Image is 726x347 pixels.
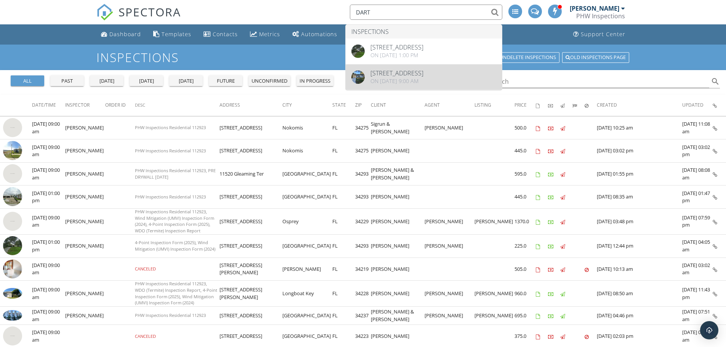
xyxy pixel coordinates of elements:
td: [PERSON_NAME] [65,139,105,163]
td: [DATE] 01:55 pm [597,162,682,185]
td: FL [332,281,355,307]
td: [PERSON_NAME] [371,257,425,281]
td: [PERSON_NAME] & [PERSON_NAME] [371,162,425,185]
td: 225.0 [514,235,536,258]
div: Metrics [259,30,280,38]
img: streetview [3,236,22,255]
td: [STREET_ADDRESS][PERSON_NAME] [220,281,282,307]
img: streetview [3,118,22,137]
img: streetview [3,164,22,183]
i: search [711,77,720,86]
span: Date/Time [32,102,56,108]
td: [DATE] 11:08 am [682,116,713,139]
img: The Best Home Inspection Software - Spectora [96,4,113,21]
th: Date/Time: Not sorted. [32,94,65,116]
td: [DATE] 08:08 am [682,162,713,185]
span: State [332,102,346,108]
div: Contacts [213,30,238,38]
td: FL [332,307,355,325]
th: Agent: Not sorted. [425,94,474,116]
td: [DATE] 04:05 am [682,235,713,258]
div: in progress [300,77,330,85]
td: [PERSON_NAME] [474,307,514,325]
button: past [50,75,84,86]
td: [DATE] 01:00 pm [32,235,65,258]
td: [PERSON_NAME] [425,208,474,234]
span: CANCELED [135,333,156,339]
a: Support Center [570,27,628,42]
td: FL [332,139,355,163]
span: PHW Inspections Residential 112923, Wind Mitigation (UMVI) Inspection Form (2024), 4-Point Inspec... [135,209,214,233]
a: Automations (Advanced) [289,27,340,42]
td: [DATE] 01:00 pm [32,185,65,209]
td: Nokomis [282,139,332,163]
span: PHW Inspections Residential 112923 [135,312,206,318]
div: [DATE] [133,77,160,85]
a: [STREET_ADDRESS] On [DATE] 9:00 am [346,64,502,90]
td: [STREET_ADDRESS] [220,139,282,163]
td: [GEOGRAPHIC_DATA] [282,235,332,258]
a: Metrics [247,27,283,42]
th: Updated: Not sorted. [682,94,713,116]
th: Price: Not sorted. [514,94,536,116]
td: [DATE] 07:59 pm [682,208,713,234]
td: 34275 [355,116,371,139]
td: 595.0 [514,162,536,185]
th: Inspector: Not sorted. [65,94,105,116]
img: streetview [3,141,22,160]
td: [DATE] 07:51 am [682,307,713,325]
div: Dashboard [109,30,141,38]
span: Zip [355,102,362,108]
div: [STREET_ADDRESS] [370,70,423,76]
td: [PERSON_NAME] [65,235,105,258]
td: [PERSON_NAME] [282,257,332,281]
span: Listing [474,102,491,108]
td: [DATE] 09:00 am [32,162,65,185]
td: [PERSON_NAME] [65,281,105,307]
td: 11520 Gleaming Ter [220,162,282,185]
td: [DATE] 09:00 am [32,116,65,139]
td: 445.0 [514,139,536,163]
button: all [11,75,44,86]
td: [DATE] 04:46 pm [597,307,682,325]
td: [STREET_ADDRESS] [220,208,282,234]
span: Price [514,102,527,108]
span: CANCELED [135,266,156,272]
td: 34293 [355,185,371,209]
td: [DATE] 08:35 am [597,185,682,209]
div: Templates [162,30,191,38]
a: Templates [150,27,194,42]
div: Open Intercom Messenger [700,321,718,339]
td: [PERSON_NAME] [371,139,425,163]
img: streetview [3,212,22,231]
span: SPECTORA [119,4,181,20]
div: [DATE] [172,77,200,85]
button: unconfirmed [248,75,290,86]
th: Inspection Details: Not sorted. [713,94,726,116]
div: past [53,77,81,85]
td: [PERSON_NAME] [371,208,425,234]
td: [DATE] 09:00 am [32,257,65,281]
span: PHW Inspections Residential 112923, PRE DRYWALL [DATE] [135,168,216,180]
td: [GEOGRAPHIC_DATA] [282,185,332,209]
img: streetview [3,259,22,278]
td: 34275 [355,139,371,163]
td: [PERSON_NAME] [425,281,474,307]
div: On [DATE] 9:00 am [370,78,423,84]
td: 695.0 [514,307,536,325]
td: 1370.0 [514,208,536,234]
td: [PERSON_NAME] [474,208,514,234]
td: 34229 [355,208,371,234]
h1: Inspections [96,51,630,64]
th: Desc: Not sorted. [135,94,220,116]
span: Desc [135,102,145,108]
th: Listing: Not sorted. [474,94,514,116]
td: [PERSON_NAME] [65,162,105,185]
input: Search everything... [350,5,502,20]
td: [DATE] 03:48 pm [597,208,682,234]
span: PHW Inspections Residential 112923 [135,125,206,130]
span: Agent [425,102,440,108]
td: [GEOGRAPHIC_DATA] [282,162,332,185]
button: [DATE] [90,75,123,86]
button: [DATE] [169,75,203,86]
